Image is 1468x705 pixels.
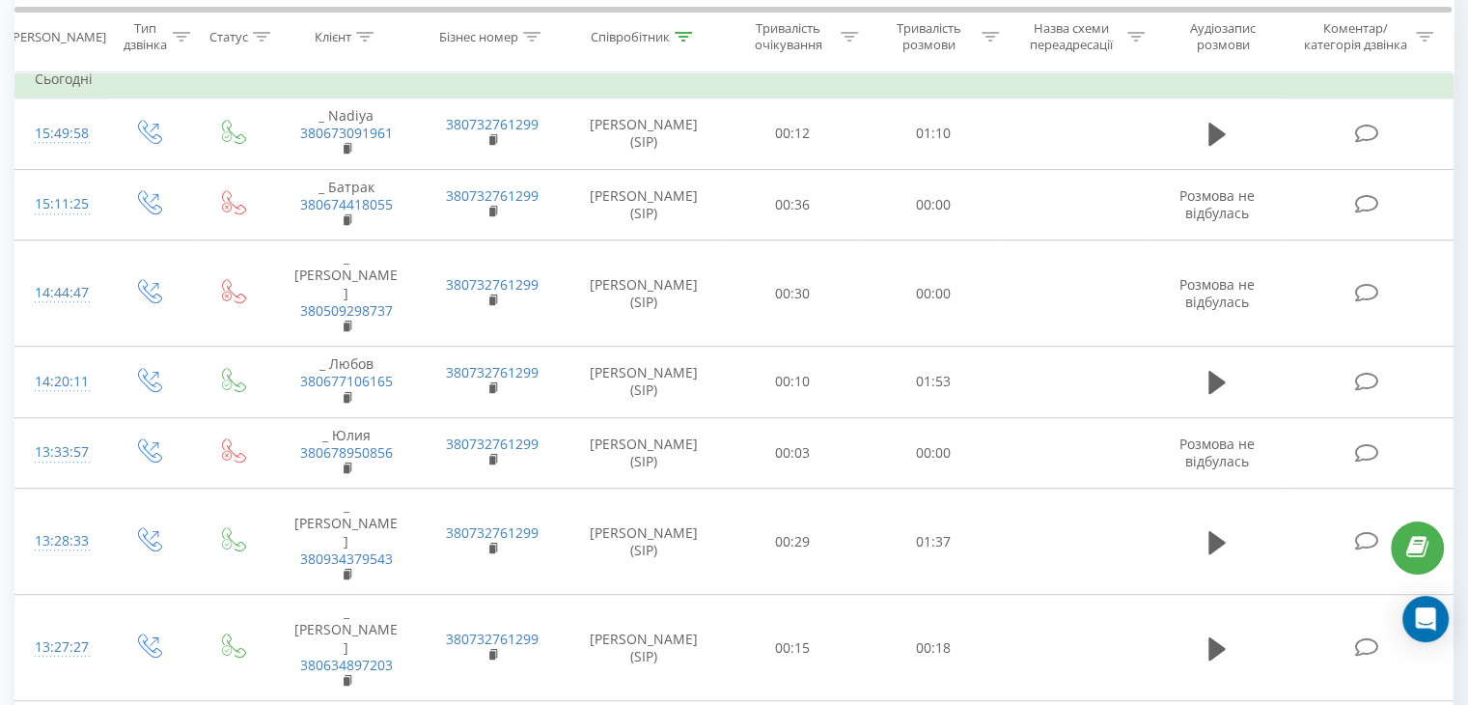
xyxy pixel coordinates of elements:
span: Розмова не відбулась [1179,186,1255,222]
td: 00:00 [863,240,1003,347]
a: 380509298737 [300,301,393,320]
td: 00:00 [863,169,1003,240]
div: Тривалість розмови [880,20,977,53]
div: Коментар/категорія дзвінка [1298,20,1411,53]
td: _ Любов [273,347,419,418]
div: [PERSON_NAME] [9,28,106,44]
div: Тип дзвінка [122,20,167,53]
div: 15:49:58 [35,115,86,153]
td: _ Юлия [273,417,419,489]
td: [PERSON_NAME] (SIP) [566,417,723,489]
td: [PERSON_NAME] (SIP) [566,99,723,170]
td: [PERSON_NAME] (SIP) [566,240,723,347]
td: _ Nadiya [273,99,419,170]
td: 00:00 [863,417,1003,489]
a: 380732761299 [446,363,539,381]
td: _ [PERSON_NAME] [273,240,419,347]
td: [PERSON_NAME] (SIP) [566,169,723,240]
a: 380732761299 [446,115,539,133]
td: 01:53 [863,347,1003,418]
span: Розмова не відбулась [1179,275,1255,311]
td: 00:36 [723,169,863,240]
div: Назва схеми переадресації [1021,20,1122,53]
a: 380732761299 [446,275,539,294]
td: _ [PERSON_NAME] [273,489,419,595]
td: 00:18 [863,595,1003,701]
td: 00:30 [723,240,863,347]
span: Розмова не відбулась [1179,435,1255,470]
div: Клієнт [315,28,351,44]
a: 380732761299 [446,435,539,453]
a: 380674418055 [300,195,393,213]
a: 380934379543 [300,550,393,568]
div: 14:44:47 [35,274,86,312]
td: 00:12 [723,99,863,170]
a: 380732761299 [446,630,539,648]
div: 13:28:33 [35,522,86,560]
div: 14:20:11 [35,363,86,401]
td: 01:10 [863,99,1003,170]
td: Сьогодні [15,60,1454,99]
td: 00:10 [723,347,863,418]
td: _ [PERSON_NAME] [273,595,419,701]
td: 01:37 [863,489,1003,595]
a: 380677106165 [300,372,393,390]
a: 380732761299 [446,523,539,542]
div: 13:33:57 [35,434,86,471]
div: Бізнес номер [439,28,518,44]
a: 380732761299 [446,186,539,205]
td: 00:15 [723,595,863,701]
div: Тривалість очікування [740,20,837,53]
td: 00:29 [723,489,863,595]
td: [PERSON_NAME] (SIP) [566,595,723,701]
a: 380673091961 [300,124,393,142]
td: _ Батрак [273,169,419,240]
a: 380634897203 [300,656,393,674]
div: 13:27:27 [35,629,86,666]
div: 15:11:25 [35,185,86,223]
div: Open Intercom Messenger [1402,596,1449,642]
div: Аудіозапис розмови [1167,20,1280,53]
td: [PERSON_NAME] (SIP) [566,347,723,418]
div: Статус [209,28,248,44]
td: 00:03 [723,417,863,489]
td: [PERSON_NAME] (SIP) [566,489,723,595]
div: Співробітник [591,28,670,44]
a: 380678950856 [300,443,393,462]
